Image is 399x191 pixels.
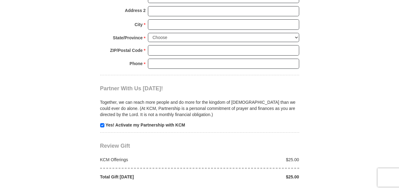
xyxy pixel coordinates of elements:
[105,123,185,127] strong: Yes! Activate my Partnership with KCM
[110,46,143,55] strong: ZIP/Postal Code
[100,85,163,92] span: Partner With Us [DATE]!
[125,6,146,15] strong: Address 2
[113,33,143,42] strong: State/Province
[100,143,130,149] span: Review Gift
[97,174,200,180] div: Total Gift [DATE]
[134,20,142,29] strong: City
[97,157,200,163] div: KCM Offerings
[200,174,303,180] div: $25.00
[130,59,143,68] strong: Phone
[200,157,303,163] div: $25.00
[100,99,299,118] p: Together, we can reach more people and do more for the kingdom of [DEMOGRAPHIC_DATA] than we coul...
